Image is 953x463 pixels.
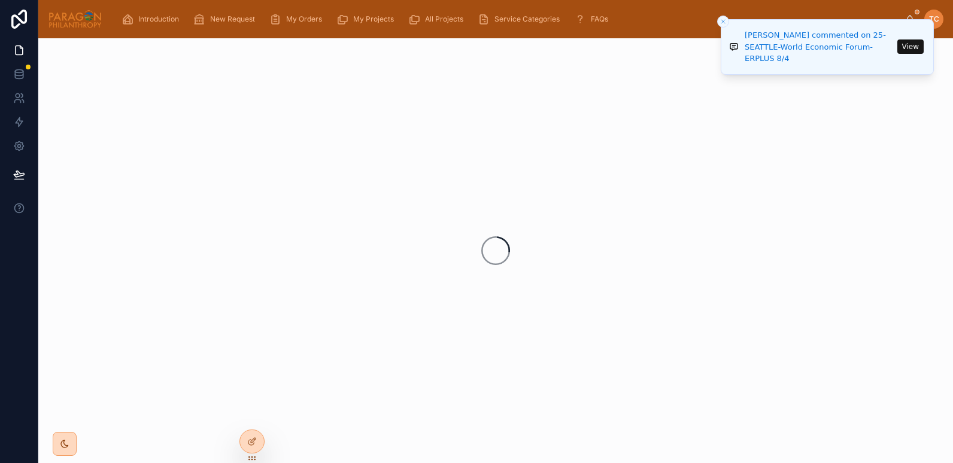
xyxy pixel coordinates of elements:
[405,8,472,30] a: All Projects
[717,16,729,28] button: Close toast
[333,8,402,30] a: My Projects
[190,8,263,30] a: New Request
[425,14,463,24] span: All Projects
[266,8,330,30] a: My Orders
[138,14,179,24] span: Introduction
[745,29,894,65] div: [PERSON_NAME] commented on 25-SEATTLE-World Economic Forum-ERPLUS 8/4
[897,39,924,54] button: View
[118,8,187,30] a: Introduction
[48,10,102,29] img: App logo
[591,14,608,24] span: FAQs
[210,14,255,24] span: New Request
[474,8,568,30] a: Service Categories
[570,8,617,30] a: FAQs
[112,6,905,32] div: scrollable content
[494,14,560,24] span: Service Categories
[353,14,394,24] span: My Projects
[929,14,939,24] span: TC
[286,14,322,24] span: My Orders
[729,39,739,54] img: Notification icon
